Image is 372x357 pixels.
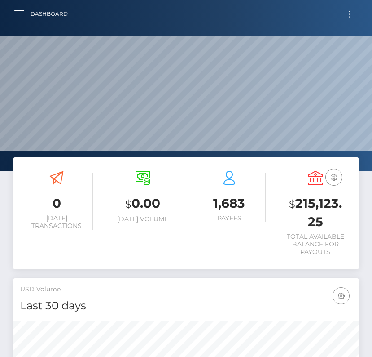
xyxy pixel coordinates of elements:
[106,195,179,213] h3: 0.00
[279,195,352,231] h3: 215,123.25
[20,214,93,230] h6: [DATE] Transactions
[20,298,352,314] h4: Last 30 days
[125,198,131,210] small: $
[193,195,266,212] h3: 1,683
[279,233,352,255] h6: Total Available Balance for Payouts
[289,198,295,210] small: $
[31,4,68,23] a: Dashboard
[20,285,352,294] h5: USD Volume
[193,214,266,222] h6: Payees
[341,8,358,20] button: Toggle navigation
[20,195,93,212] h3: 0
[106,215,179,223] h6: [DATE] Volume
